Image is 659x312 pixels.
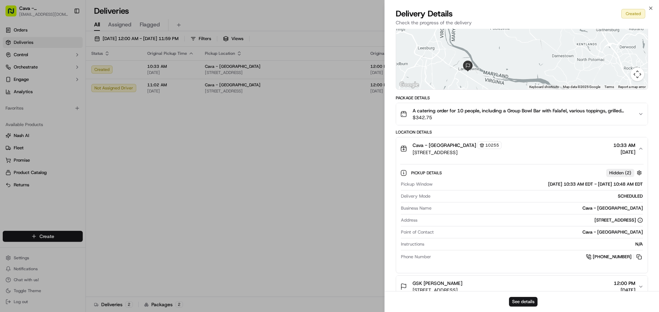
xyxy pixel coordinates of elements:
[618,85,646,89] a: Report a map error
[593,254,632,260] span: [PHONE_NUMBER]
[435,181,643,187] div: [DATE] 10:33 AM EDT - [DATE] 10:48 AM EDT
[609,170,631,176] span: Hidden ( 2 )
[413,280,462,287] span: GSK [PERSON_NAME]
[594,217,643,223] div: [STREET_ADDRESS]
[396,95,648,101] div: Package Details
[401,229,434,235] span: Point of Contact
[396,160,648,273] div: Cava - [GEOGRAPHIC_DATA]10255[STREET_ADDRESS]10:33 AM[DATE]
[14,153,53,160] span: Knowledge Base
[401,205,431,211] span: Business Name
[396,137,648,160] button: Cava - [GEOGRAPHIC_DATA]10255[STREET_ADDRESS]10:33 AM[DATE]
[14,107,19,112] img: 1736555255976-a54dd68f-1ca7-489b-9aae-adbdc363a1c4
[401,254,431,260] span: Phone Number
[396,103,648,125] button: A catering order for 10 people, including a Group Bowl Bar with Falafel, various toppings, grille...
[396,8,453,19] span: Delivery Details
[614,280,635,287] span: 12:00 PM
[413,142,476,149] span: Cava - [GEOGRAPHIC_DATA]
[427,241,643,247] div: N/A
[485,142,499,148] span: 10255
[529,85,559,89] button: Keyboard shortcuts
[7,27,125,38] p: Welcome 👋
[413,149,501,156] span: [STREET_ADDRESS]
[613,149,635,155] span: [DATE]
[55,150,113,163] a: 💻API Documentation
[117,67,125,76] button: Start new chat
[401,193,430,199] span: Delivery Mode
[48,170,83,175] a: Powered byPylon
[7,65,19,78] img: 1736555255976-a54dd68f-1ca7-489b-9aae-adbdc363a1c4
[411,170,443,176] span: Pickup Details
[21,125,56,130] span: [PERSON_NAME]
[586,253,643,261] a: [PHONE_NUMBER]
[14,125,19,130] img: 1736555255976-a54dd68f-1ca7-489b-9aae-adbdc363a1c4
[606,169,644,177] button: Hidden (2)
[65,153,110,160] span: API Documentation
[434,205,643,211] div: Cava - [GEOGRAPHIC_DATA]
[413,287,462,294] span: [STREET_ADDRESS]
[58,154,63,159] div: 💻
[396,19,648,26] p: Check the progress of the delivery
[74,106,77,112] span: •
[61,125,75,130] span: [DATE]
[7,118,18,129] img: Grace Nketiah
[401,217,417,223] span: Address
[396,276,648,298] button: GSK [PERSON_NAME][STREET_ADDRESS]12:00 PM[DATE]
[413,107,633,114] span: A catering order for 10 people, including a Group Bowl Bar with Falafel, various toppings, grille...
[401,241,424,247] span: Instructions
[7,100,18,113] img: Wisdom Oko
[631,67,644,81] button: Map camera controls
[398,80,420,89] img: Google
[7,154,12,159] div: 📗
[7,89,46,95] div: Past conversations
[31,72,94,78] div: We're available if you need us!
[4,150,55,163] a: 📗Knowledge Base
[509,297,537,307] button: See details
[14,65,27,78] img: 8571987876998_91fb9ceb93ad5c398215_72.jpg
[614,287,635,294] span: [DATE]
[604,85,614,89] a: Terms (opens in new tab)
[18,44,124,51] input: Got a question? Start typing here...
[106,88,125,96] button: See all
[437,229,643,235] div: Cava - [GEOGRAPHIC_DATA]
[398,80,420,89] a: Open this area in Google Maps (opens a new window)
[21,106,73,112] span: Wisdom [PERSON_NAME]
[7,7,21,21] img: Nash
[396,129,648,135] div: Location Details
[401,181,432,187] span: Pickup Window
[433,193,643,199] div: SCHEDULED
[68,170,83,175] span: Pylon
[31,65,113,72] div: Start new chat
[613,142,635,149] span: 10:33 AM
[57,125,59,130] span: •
[563,85,600,89] span: Map data ©2025 Google
[413,114,633,121] span: $342.75
[78,106,92,112] span: [DATE]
